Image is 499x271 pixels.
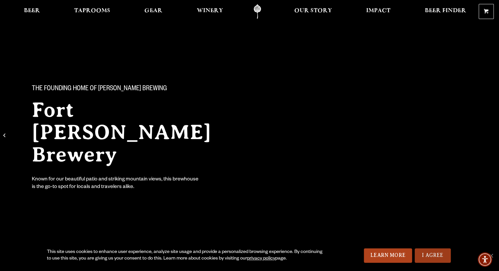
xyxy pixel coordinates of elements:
a: Gear [140,4,167,19]
a: privacy policy [247,256,275,261]
span: Winery [197,8,223,13]
span: The Founding Home of [PERSON_NAME] Brewing [32,85,167,94]
span: Gear [144,8,162,13]
a: Impact [362,4,395,19]
div: Accessibility Menu [478,252,492,267]
div: Known for our beautiful patio and striking mountain views, this brewhouse is the go-to spot for l... [32,176,200,191]
a: Beer [20,4,44,19]
span: Beer [24,8,40,13]
a: Learn More [364,248,412,263]
a: Our Story [290,4,336,19]
a: Odell Home [245,4,270,19]
a: Taprooms [70,4,114,19]
div: This site uses cookies to enhance user experience, analyze site usage and provide a personalized ... [47,249,327,262]
a: Beer Finder [420,4,470,19]
a: Winery [193,4,227,19]
a: I Agree [415,248,451,263]
span: Our Story [294,8,332,13]
span: Taprooms [74,8,110,13]
span: Beer Finder [425,8,466,13]
h2: Fort [PERSON_NAME] Brewery [32,99,237,166]
span: Impact [366,8,390,13]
